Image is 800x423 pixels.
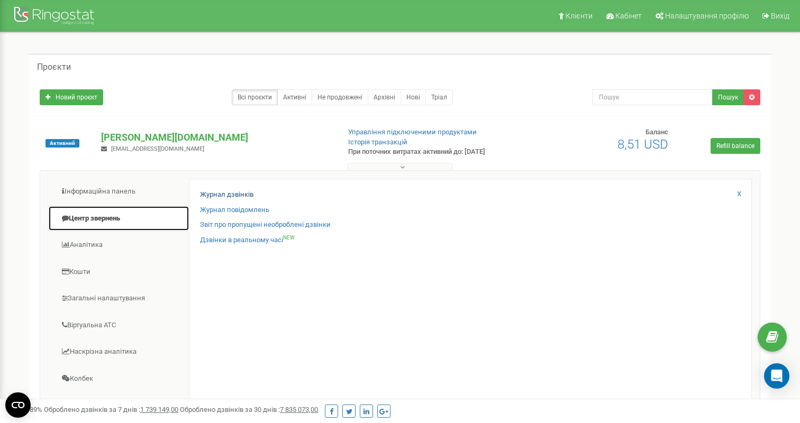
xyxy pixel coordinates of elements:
a: Архівні [368,89,401,105]
a: Журнал дзвінків [200,190,253,200]
a: Управління підключеними продуктами [348,128,477,136]
a: Кошти [48,259,189,285]
a: Колбек [48,366,189,392]
a: Новий проєкт [40,89,103,105]
sup: NEW [283,235,295,241]
a: Не продовжені [312,89,368,105]
u: 1 739 149,00 [140,406,178,413]
u: 7 835 073,00 [280,406,318,413]
a: Всі проєкти [232,89,278,105]
a: Активні [277,89,312,105]
a: Центр звернень [48,206,189,232]
span: [EMAIL_ADDRESS][DOMAIN_NAME] [111,145,204,152]
a: Аналiтика [48,232,189,258]
a: X [737,189,741,199]
span: 8,51 USD [617,137,668,152]
span: Баланс [646,128,668,136]
img: Ringostat Logo [13,4,98,29]
button: Open CMP widget [5,392,31,418]
span: Вихід [771,12,789,20]
a: Refill balance [711,138,760,154]
a: Тріал [425,89,453,105]
input: Пошук [592,89,713,105]
a: Наскрізна аналітика [48,339,189,365]
a: Нові [401,89,426,105]
span: Оброблено дзвінків за 30 днів : [180,406,318,413]
div: Open Intercom Messenger [764,363,789,389]
a: Журнал повідомлень [200,205,269,215]
a: Звіт про пропущені необроблені дзвінки [200,220,331,230]
span: Клієнти [566,12,593,20]
span: Оброблено дзвінків за 7 днів : [44,406,178,413]
a: Інформаційна панель [48,179,189,205]
a: Історія транзакцій [348,138,407,146]
h5: Проєкти [37,62,71,72]
a: Віртуальна АТС [48,312,189,338]
a: Дзвінки в реальному часіNEW [200,235,295,245]
span: Кабінет [615,12,642,20]
span: Налаштування профілю [665,12,749,20]
p: При поточних витратах активний до: [DATE] [348,147,516,157]
button: Пошук [712,89,744,105]
p: [PERSON_NAME][DOMAIN_NAME] [101,131,331,144]
a: Загальні налаштування [48,286,189,311]
span: Активний [46,139,79,148]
